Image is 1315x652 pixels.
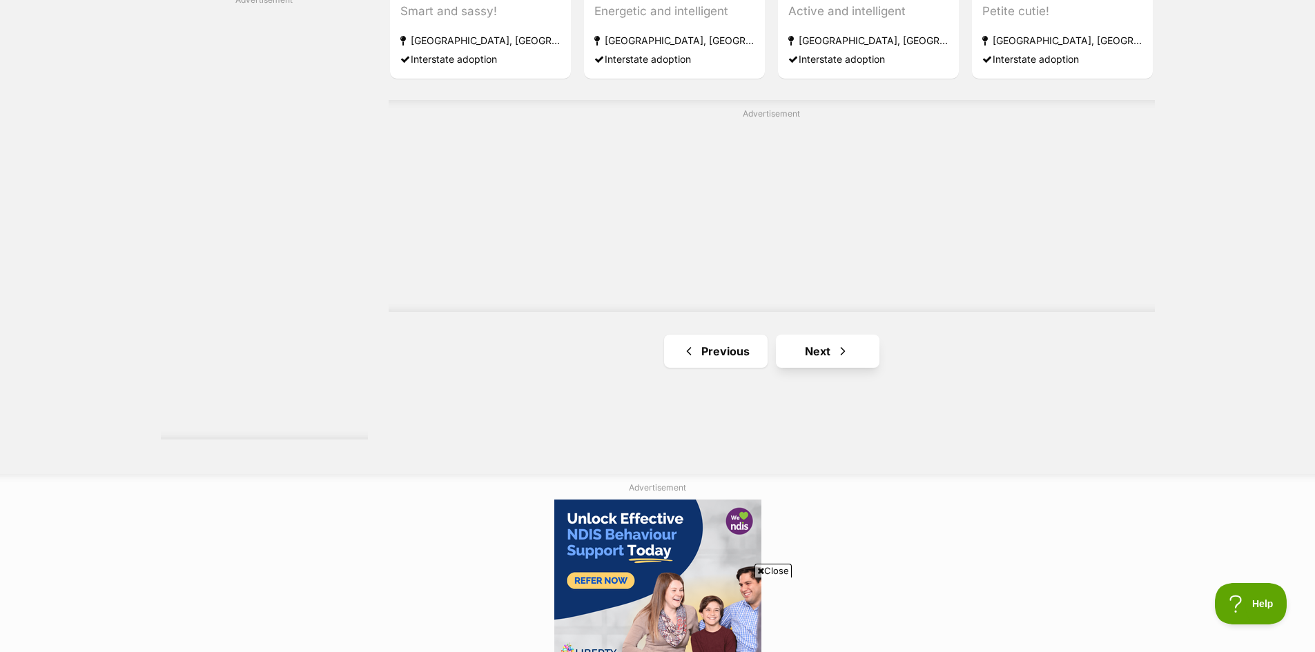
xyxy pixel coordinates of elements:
[400,30,561,49] strong: [GEOGRAPHIC_DATA], [GEOGRAPHIC_DATA]
[400,1,561,20] div: Smart and sassy!
[389,100,1155,312] div: Advertisement
[664,335,768,368] a: Previous page
[161,12,368,426] iframe: Advertisement
[982,1,1142,20] div: Petite cutie!
[1215,583,1287,624] iframe: Help Scout Beacon - Open
[788,30,948,49] strong: [GEOGRAPHIC_DATA], [GEOGRAPHIC_DATA]
[594,30,754,49] strong: [GEOGRAPHIC_DATA], [GEOGRAPHIC_DATA]
[437,126,1107,298] iframe: Advertisement
[400,49,561,68] div: Interstate adoption
[594,1,754,20] div: Energetic and intelligent
[982,49,1142,68] div: Interstate adoption
[323,583,993,645] iframe: Advertisement
[776,335,879,368] a: Next page
[594,49,754,68] div: Interstate adoption
[788,49,948,68] div: Interstate adoption
[754,564,792,577] span: Close
[389,335,1155,368] nav: Pagination
[982,30,1142,49] strong: [GEOGRAPHIC_DATA], [GEOGRAPHIC_DATA]
[788,1,948,20] div: Active and intelligent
